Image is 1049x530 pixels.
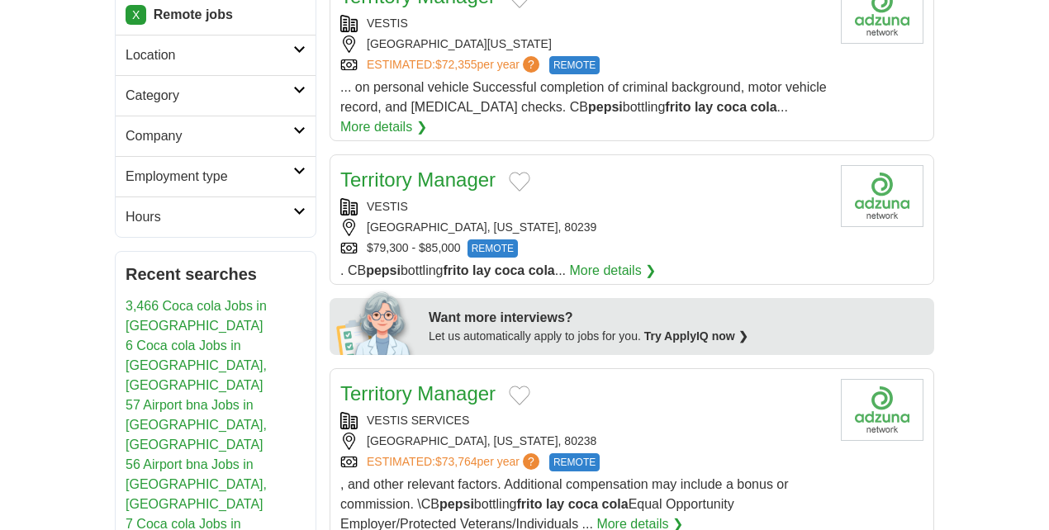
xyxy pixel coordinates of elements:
[116,196,316,237] a: Hours
[116,116,316,156] a: Company
[340,239,828,258] div: $79,300 - $85,000
[126,398,267,452] a: 57 Airport bna Jobs in [GEOGRAPHIC_DATA], [GEOGRAPHIC_DATA]
[126,207,293,227] h2: Hours
[468,239,518,258] span: REMOTE
[435,58,477,71] span: $72,355
[439,497,474,511] strong: pepsi
[116,156,316,196] a: Employment type
[154,7,233,21] strong: Remote jobs
[340,198,828,215] div: VESTIS
[429,308,924,328] div: Want more interviews?
[340,433,828,450] div: [GEOGRAPHIC_DATA], [US_STATE], 80238
[444,263,469,277] strong: frito
[602,497,629,511] strong: cola
[751,100,777,114] strong: cola
[549,56,600,74] span: REMOTE
[568,497,598,511] strong: coca
[126,262,306,286] h2: Recent searches
[126,86,293,106] h2: Category
[546,497,564,511] strong: lay
[340,117,427,137] a: More details ❯
[126,126,293,146] h2: Company
[588,100,623,114] strong: pepsi
[509,172,530,192] button: Add to favorite jobs
[126,45,293,65] h2: Location
[516,497,542,511] strong: frito
[523,453,539,470] span: ?
[644,329,748,343] a: Try ApplyIQ now ❯
[495,263,524,277] strong: coca
[116,75,316,116] a: Category
[126,299,267,333] a: 3,466 Coca cola Jobs in [GEOGRAPHIC_DATA]
[340,35,828,53] div: [GEOGRAPHIC_DATA][US_STATE]
[367,453,543,471] a: ESTIMATED:$73,764per year?
[665,100,691,114] strong: frito
[717,100,747,114] strong: coca
[126,167,293,187] h2: Employment type
[523,56,539,73] span: ?
[435,455,477,468] span: $73,764
[340,15,828,32] div: VESTIS
[367,56,543,74] a: ESTIMATED:$72,355per year?
[340,80,827,114] span: ... on personal vehicle Successful completion of criminal background, motor vehicle record, and [...
[340,219,828,236] div: [GEOGRAPHIC_DATA], [US_STATE], 80239
[336,289,416,355] img: apply-iq-scientist.png
[340,168,496,191] a: Territory Manager
[126,457,267,511] a: 56 Airport bna Jobs in [GEOGRAPHIC_DATA], [GEOGRAPHIC_DATA]
[509,386,530,405] button: Add to favorite jobs
[340,412,828,429] div: VESTIS SERVICES
[549,453,600,471] span: REMOTE
[116,35,316,75] a: Location
[340,382,496,405] a: Territory Manager
[126,5,146,25] a: X
[570,261,657,281] a: More details ❯
[841,379,923,441] img: Company logo
[429,328,924,345] div: Let us automatically apply to jobs for you.
[841,165,923,227] img: Company logo
[126,338,267,392] a: 6 Coca cola Jobs in [GEOGRAPHIC_DATA], [GEOGRAPHIC_DATA]
[529,263,555,277] strong: cola
[366,263,401,277] strong: pepsi
[340,263,566,277] span: . CB bottling ...
[695,100,713,114] strong: lay
[472,263,491,277] strong: lay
